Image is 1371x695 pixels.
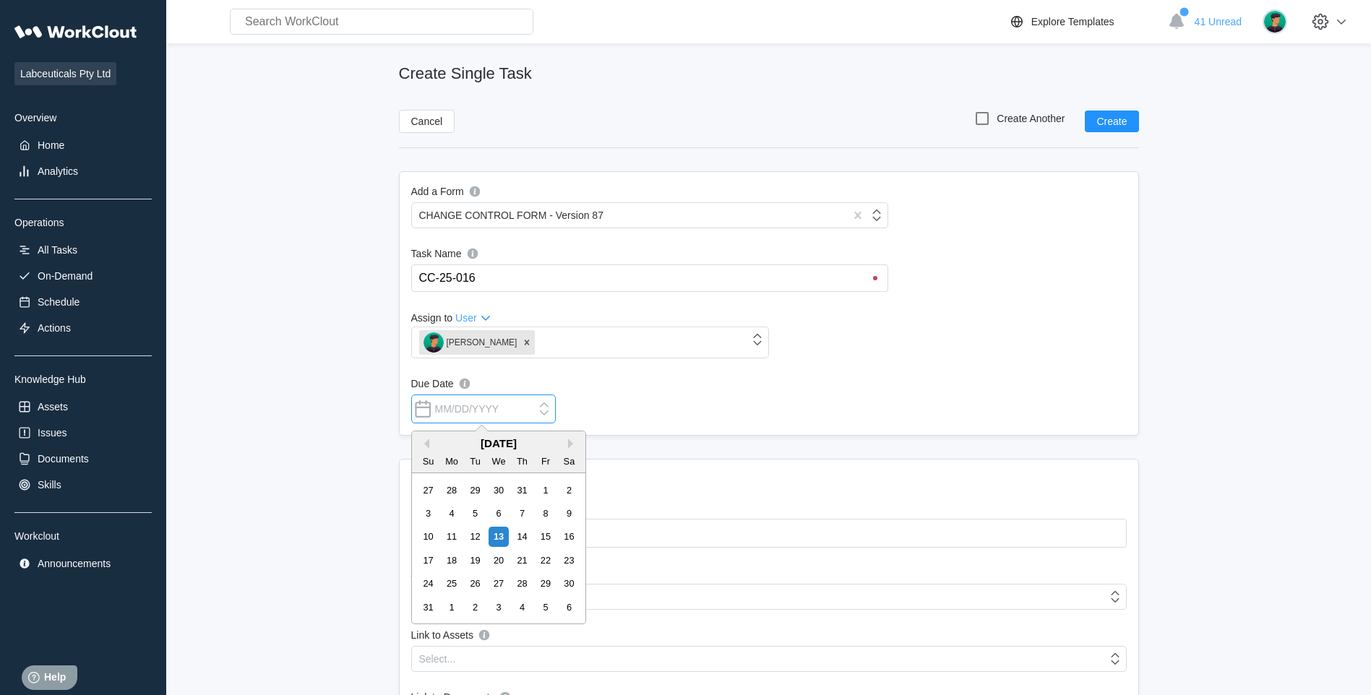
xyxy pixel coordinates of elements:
div: Sa [559,452,579,471]
div: Knowledge Hub [14,374,152,385]
div: Choose Friday, August 1st, 2025 [536,480,555,500]
label: Due Date [411,376,556,394]
div: Choose Wednesday, August 6th, 2025 [489,504,508,523]
a: Skills [14,475,152,495]
div: Documents [38,453,89,465]
div: Choose Friday, August 29th, 2025 [536,574,555,593]
button: Cancel [399,110,455,133]
div: Choose Thursday, August 7th, 2025 [512,504,532,523]
a: Home [14,135,152,155]
div: Choose Wednesday, September 3rd, 2025 [489,597,508,617]
div: CHANGE CONTROL FORM - Version 87 [419,210,603,221]
div: Choose Wednesday, August 27th, 2025 [489,574,508,593]
div: Operations [14,217,152,228]
label: Task Name [411,246,888,264]
div: Choose Friday, August 22nd, 2025 [536,551,555,570]
div: Schedule [38,296,79,308]
div: Choose Sunday, July 27th, 2025 [418,480,438,500]
div: Choose Monday, August 18th, 2025 [442,551,462,570]
button: Next Month [568,439,578,449]
div: Choose Monday, August 11th, 2025 [442,527,462,546]
div: Skills [38,479,61,491]
div: Choose Friday, August 8th, 2025 [536,504,555,523]
div: Issues [38,427,66,439]
div: Choose Saturday, August 30th, 2025 [559,574,579,593]
a: Assets [14,397,152,417]
div: Overview [14,112,152,124]
span: User [455,312,477,324]
h2: More Options [411,471,1127,488]
div: Choose Wednesday, July 30th, 2025 [489,480,508,500]
a: Announcements [14,553,152,574]
a: Analytics [14,161,152,181]
button: Previous Month [419,439,429,449]
a: All Tasks [14,240,152,260]
div: Choose Tuesday, August 12th, 2025 [465,527,485,546]
span: Assign to [411,312,453,324]
input: MM/DD/YYYY [411,394,556,423]
div: Mo [442,452,462,471]
div: Choose Thursday, August 21st, 2025 [512,551,532,570]
div: Choose Saturday, August 9th, 2025 [559,504,579,523]
div: Th [512,452,532,471]
div: All Tasks [38,244,77,256]
a: Actions [14,318,152,338]
div: On-Demand [38,270,93,282]
div: Actions [38,322,71,334]
div: Choose Friday, August 15th, 2025 [536,527,555,546]
div: Choose Saturday, August 23rd, 2025 [559,551,579,570]
label: Create Another [971,107,1067,130]
div: Analytics [38,165,78,177]
div: Explore Templates [1031,16,1114,27]
div: Choose Monday, July 28th, 2025 [442,480,462,500]
div: Announcements [38,558,111,569]
a: Schedule [14,292,152,312]
div: Choose Tuesday, August 19th, 2025 [465,551,485,570]
div: Choose Thursday, August 28th, 2025 [512,574,532,593]
div: Select... [419,653,456,665]
div: Choose Thursday, September 4th, 2025 [512,597,532,617]
span: Labceuticals Pty Ltd [14,62,116,85]
div: Choose Monday, September 1st, 2025 [442,597,462,617]
div: We [489,452,508,471]
label: Description [411,504,1127,519]
div: Choose Tuesday, August 26th, 2025 [465,574,485,593]
div: Choose Sunday, August 17th, 2025 [418,551,438,570]
button: Create [1085,111,1138,132]
div: Choose Wednesday, August 20th, 2025 [489,551,508,570]
a: Issues [14,423,152,443]
div: Choose Sunday, August 10th, 2025 [418,527,438,546]
span: Create [1096,116,1127,126]
span: 41 Unread [1195,16,1242,27]
div: Choose Tuesday, July 29th, 2025 [465,480,485,500]
div: Choose Wednesday, August 13th, 2025 [489,527,508,546]
div: Choose Tuesday, August 5th, 2025 [465,504,485,523]
div: Choose Sunday, August 31st, 2025 [418,597,438,617]
div: Fr [536,452,555,471]
div: Choose Thursday, July 31st, 2025 [512,480,532,500]
div: Choose Saturday, August 2nd, 2025 [559,480,579,500]
div: Choose Monday, August 25th, 2025 [442,574,462,593]
h2: Create Single Task [399,64,1139,84]
div: Choose Friday, September 5th, 2025 [536,597,555,617]
input: Enter a name for the task (use @ to reference form field values) [418,265,888,291]
div: month 2025-08 [416,478,580,619]
div: Su [418,452,438,471]
span: Cancel [411,116,443,126]
a: Explore Templates [1008,13,1161,30]
div: [DATE] [412,437,585,449]
div: Choose Monday, August 4th, 2025 [442,504,462,523]
div: Workclout [14,530,152,542]
div: Choose Tuesday, September 2nd, 2025 [465,597,485,617]
input: Search WorkClout [230,9,533,35]
img: user.png [424,332,444,353]
label: Add Tags [411,565,1127,584]
div: Assets [38,401,68,413]
div: Tu [465,452,485,471]
div: Choose Sunday, August 3rd, 2025 [418,504,438,523]
div: Choose Thursday, August 14th, 2025 [512,527,532,546]
div: [PERSON_NAME] [424,332,517,353]
div: Choose Sunday, August 24th, 2025 [418,574,438,593]
div: Choose Saturday, September 6th, 2025 [559,597,579,617]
